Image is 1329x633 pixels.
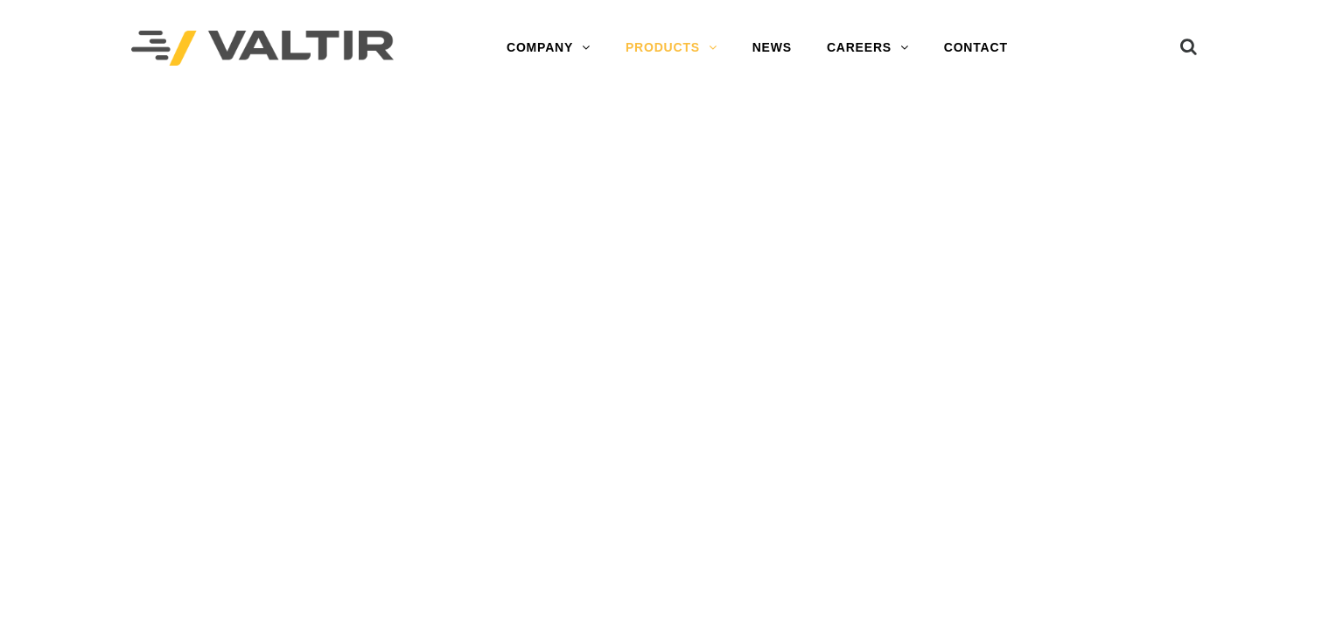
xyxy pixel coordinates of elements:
a: COMPANY [489,31,608,66]
a: NEWS [735,31,809,66]
a: CONTACT [927,31,1025,66]
a: CAREERS [809,31,927,66]
a: PRODUCTS [608,31,735,66]
img: Valtir [131,31,394,67]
